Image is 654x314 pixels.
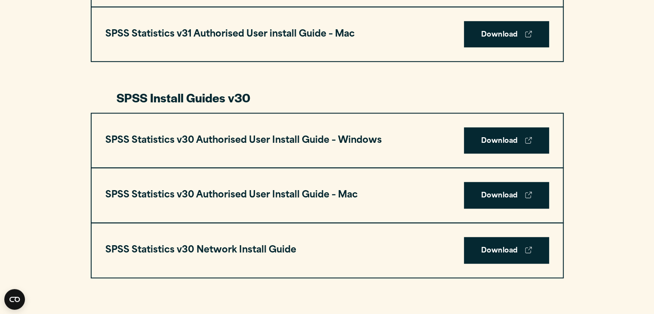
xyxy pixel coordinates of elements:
[4,289,25,310] button: Open CMP widget
[105,132,382,149] h3: SPSS Statistics v30 Authorised User Install Guide – Windows
[464,237,549,264] a: Download
[105,187,358,203] h3: SPSS Statistics v30 Authorised User Install Guide – Mac
[464,127,549,154] a: Download
[117,89,538,106] h3: SPSS Install Guides v30
[105,26,355,43] h3: SPSS Statistics v31 Authorised User install Guide – Mac
[464,21,549,48] a: Download
[464,182,549,209] a: Download
[105,242,296,259] h3: SPSS Statistics v30 Network Install Guide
